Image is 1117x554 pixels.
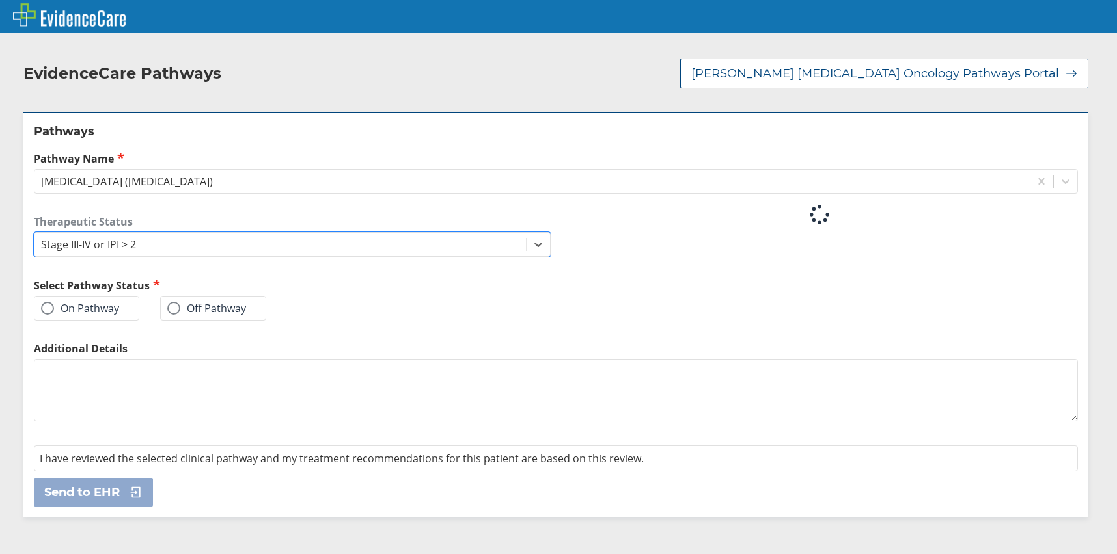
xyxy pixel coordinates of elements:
label: Therapeutic Status [34,215,551,229]
h2: Pathways [34,124,1078,139]
h2: Select Pathway Status [34,278,551,293]
label: On Pathway [41,302,119,315]
span: [PERSON_NAME] [MEDICAL_DATA] Oncology Pathways Portal [691,66,1059,81]
div: [MEDICAL_DATA] ([MEDICAL_DATA]) [41,174,213,189]
span: I have reviewed the selected clinical pathway and my treatment recommendations for this patient a... [40,451,644,466]
label: Additional Details [34,341,1078,356]
img: EvidenceCare [13,3,126,27]
button: Send to EHR [34,478,153,507]
label: Pathway Name [34,151,1078,166]
button: [PERSON_NAME] [MEDICAL_DATA] Oncology Pathways Portal [680,59,1088,88]
h2: EvidenceCare Pathways [23,64,221,83]
label: Off Pathway [167,302,246,315]
span: Send to EHR [44,484,120,500]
